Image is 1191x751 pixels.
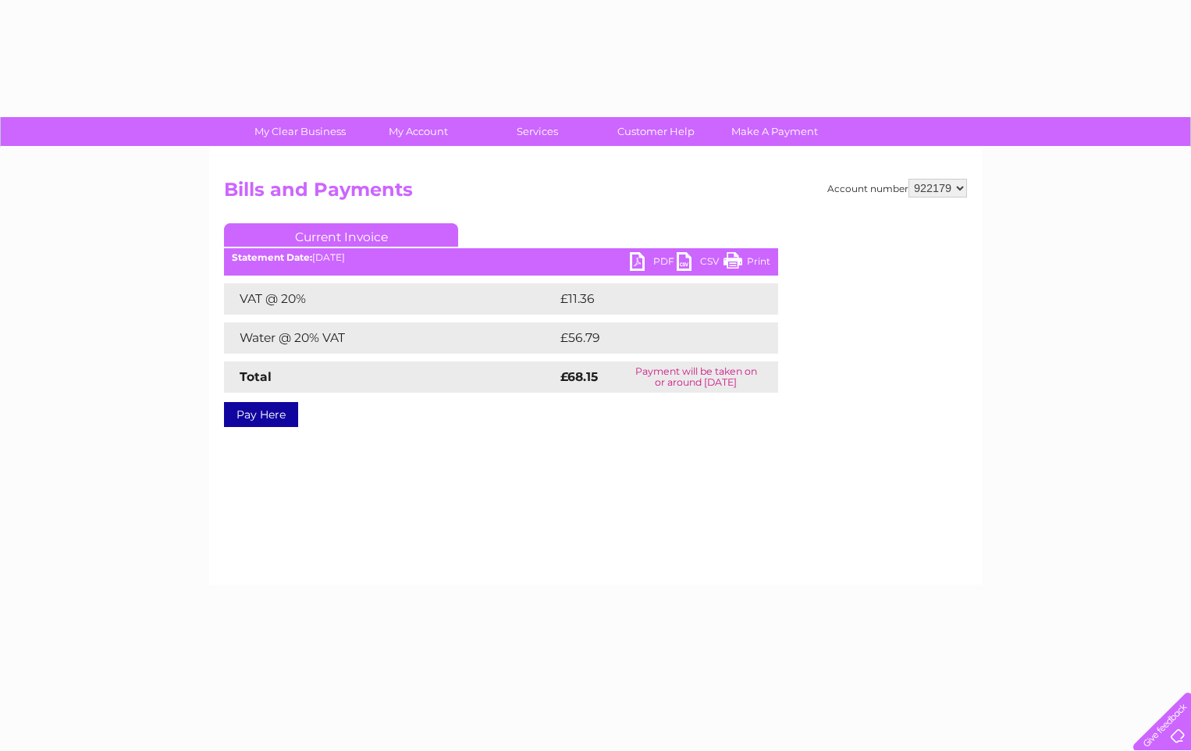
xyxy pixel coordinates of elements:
h2: Bills and Payments [224,179,967,208]
td: Payment will be taken on or around [DATE] [614,361,778,393]
a: Pay Here [224,402,298,427]
a: My Clear Business [236,117,364,146]
a: Make A Payment [710,117,839,146]
a: Customer Help [592,117,720,146]
b: Statement Date: [232,251,312,263]
strong: £68.15 [560,369,598,384]
td: Water @ 20% VAT [224,322,556,354]
a: Print [723,252,770,275]
td: £11.36 [556,283,744,315]
a: Current Invoice [224,223,458,247]
div: Account number [827,179,967,198]
a: Services [473,117,602,146]
a: My Account [354,117,483,146]
a: CSV [677,252,723,275]
strong: Total [240,369,272,384]
td: VAT @ 20% [224,283,556,315]
a: PDF [630,252,677,275]
div: [DATE] [224,252,778,263]
td: £56.79 [556,322,747,354]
